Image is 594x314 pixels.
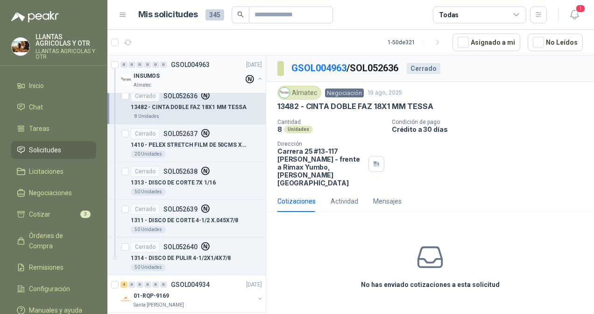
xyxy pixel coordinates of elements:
[277,125,282,133] p: 8
[131,226,166,233] div: 50 Unidades
[107,238,266,275] a: CerradoSOL0526401314 - DISCO DE PULIR 4-1/2X1/4X7/850 Unidades
[277,147,365,187] p: Carrera 25 #13-117 [PERSON_NAME] - frente a Rimax Yumbo , [PERSON_NAME][GEOGRAPHIC_DATA]
[131,204,160,215] div: Cerrado
[160,61,167,68] div: 0
[120,59,264,89] a: 0 0 0 0 0 0 GSOL004963[DATE] Company LogoINSUMOSAlmatec
[277,196,316,206] div: Cotizaciones
[120,279,264,309] a: 4 0 0 0 0 0 GSOL004934[DATE] Company Logo01-RQP-9169Santa [PERSON_NAME]
[163,93,198,99] p: SOL052636
[163,130,198,137] p: SOL052637
[277,86,321,100] div: Almatec
[291,61,399,75] p: / SOL052636
[388,35,445,50] div: 1 - 50 de 321
[136,281,143,288] div: 0
[80,211,91,218] span: 3
[11,77,96,95] a: Inicio
[163,244,198,250] p: SOL052640
[392,125,590,133] p: Crédito a 30 días
[131,166,160,177] div: Cerrado
[131,141,247,150] p: 1410 - PELEX STRETCH FILM DE 50CMS X 400MTS APROX
[11,120,96,137] a: Tareas
[163,206,198,212] p: SOL052639
[128,281,135,288] div: 0
[29,145,61,155] span: Solicitudes
[138,8,198,21] h1: Mis solicitudes
[12,38,29,55] img: Company Logo
[144,281,151,288] div: 0
[528,34,583,51] button: No Leídos
[131,113,163,120] div: 8 Unidades
[291,62,346,74] a: GSOL004963
[120,281,127,288] div: 4
[131,128,160,139] div: Cerrado
[29,262,64,273] span: Remisiones
[131,216,238,225] p: 1311 - DISCO DE CORTE 4-1/2 X.045X7/8
[35,34,96,47] p: LLANTAS AGRICOLAS Y OTR
[131,188,166,196] div: 50 Unidades
[566,7,583,23] button: 1
[171,61,210,68] p: GSOL004963
[131,150,166,158] div: 20 Unidades
[134,301,184,309] p: Santa [PERSON_NAME]
[453,34,520,51] button: Asignado a mi
[11,163,96,180] a: Licitaciones
[107,200,266,238] a: CerradoSOL0526391311 - DISCO DE CORTE 4-1/2 X.045X7/850 Unidades
[11,98,96,116] a: Chat
[11,11,59,22] img: Logo peakr
[277,141,365,147] p: Dirección
[11,141,96,159] a: Solicitudes
[128,61,135,68] div: 0
[331,196,358,206] div: Actividad
[29,123,49,134] span: Tareas
[205,9,224,20] span: 345
[120,61,127,68] div: 0
[407,63,440,74] div: Cerrado
[279,88,290,98] img: Company Logo
[11,259,96,276] a: Remisiones
[160,281,167,288] div: 0
[29,102,43,112] span: Chat
[131,264,166,271] div: 50 Unidades
[120,294,132,305] img: Company Logo
[120,74,132,85] img: Company Logo
[152,281,159,288] div: 0
[29,188,72,198] span: Negociaciones
[439,10,459,20] div: Todas
[11,205,96,223] a: Cotizar3
[134,292,169,300] p: 01-RQP-9169
[131,178,216,187] p: 1313 - DISCO DE CORTE 7X 1/16
[29,81,44,91] span: Inicio
[368,89,402,97] p: 19 ago, 2025
[361,280,500,290] h3: No has enviado cotizaciones a esta solicitud
[11,227,96,255] a: Órdenes de Compra
[35,48,96,60] p: LLANTAS AGRICOLAS Y OTR
[11,184,96,202] a: Negociaciones
[29,231,87,251] span: Órdenes de Compra
[107,87,266,124] a: CerradoSOL05263613482 - CINTA DOBLE FAZ 18X1 MM TESSA8 Unidades
[131,254,231,263] p: 1314 - DISCO DE PULIR 4-1/2X1/4X7/8
[134,72,160,81] p: INSUMOS
[29,166,64,177] span: Licitaciones
[144,61,151,68] div: 0
[163,168,198,175] p: SOL052638
[107,162,266,200] a: CerradoSOL0526381313 - DISCO DE CORTE 7X 1/1650 Unidades
[107,124,266,162] a: CerradoSOL0526371410 - PELEX STRETCH FILM DE 50CMS X 400MTS APROX20 Unidades
[277,102,433,111] p: 13482 - CINTA DOBLE FAZ 18X1 MM TESSA
[325,89,364,97] span: Negociación
[392,119,590,125] p: Condición de pago
[325,89,364,96] a: Negociación
[136,61,143,68] div: 0
[246,280,262,289] p: [DATE]
[575,4,586,13] span: 1
[29,209,50,219] span: Cotizar
[134,82,151,89] p: Almatec
[284,126,313,133] div: Unidades
[237,11,244,18] span: search
[131,103,247,112] p: 13482 - CINTA DOBLE FAZ 18X1 MM TESSA
[277,119,384,125] p: Cantidad
[131,90,160,102] div: Cerrado
[29,284,70,294] span: Configuración
[152,61,159,68] div: 0
[171,281,210,288] p: GSOL004934
[11,280,96,298] a: Configuración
